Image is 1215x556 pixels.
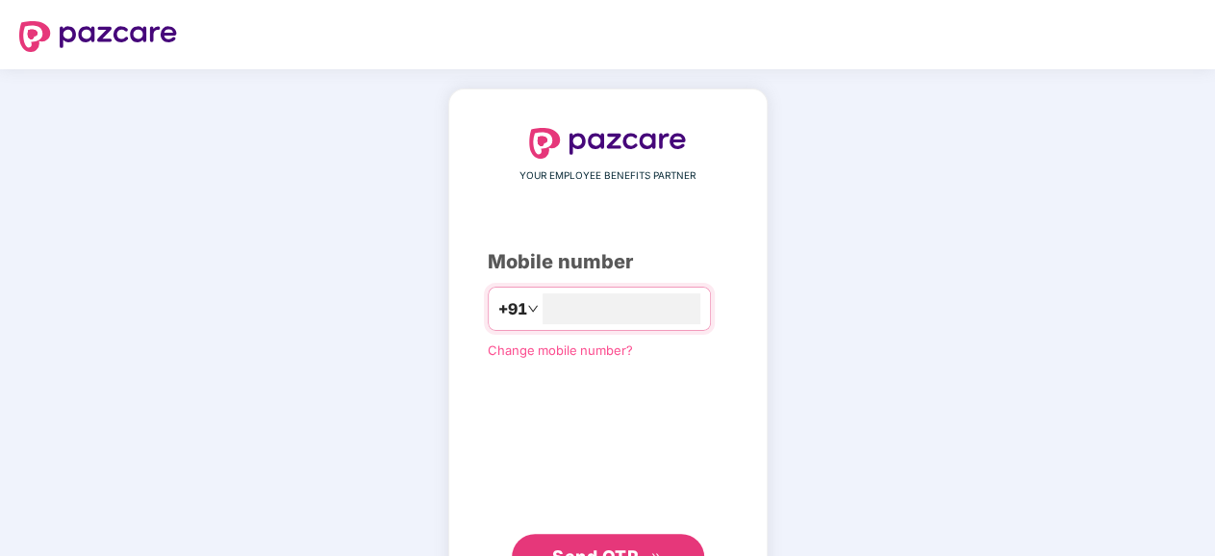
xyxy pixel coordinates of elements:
img: logo [529,128,687,159]
img: logo [19,21,177,52]
span: YOUR EMPLOYEE BENEFITS PARTNER [519,168,696,184]
span: +91 [498,297,527,321]
a: Change mobile number? [488,342,633,358]
div: Mobile number [488,247,728,277]
span: down [527,303,539,315]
